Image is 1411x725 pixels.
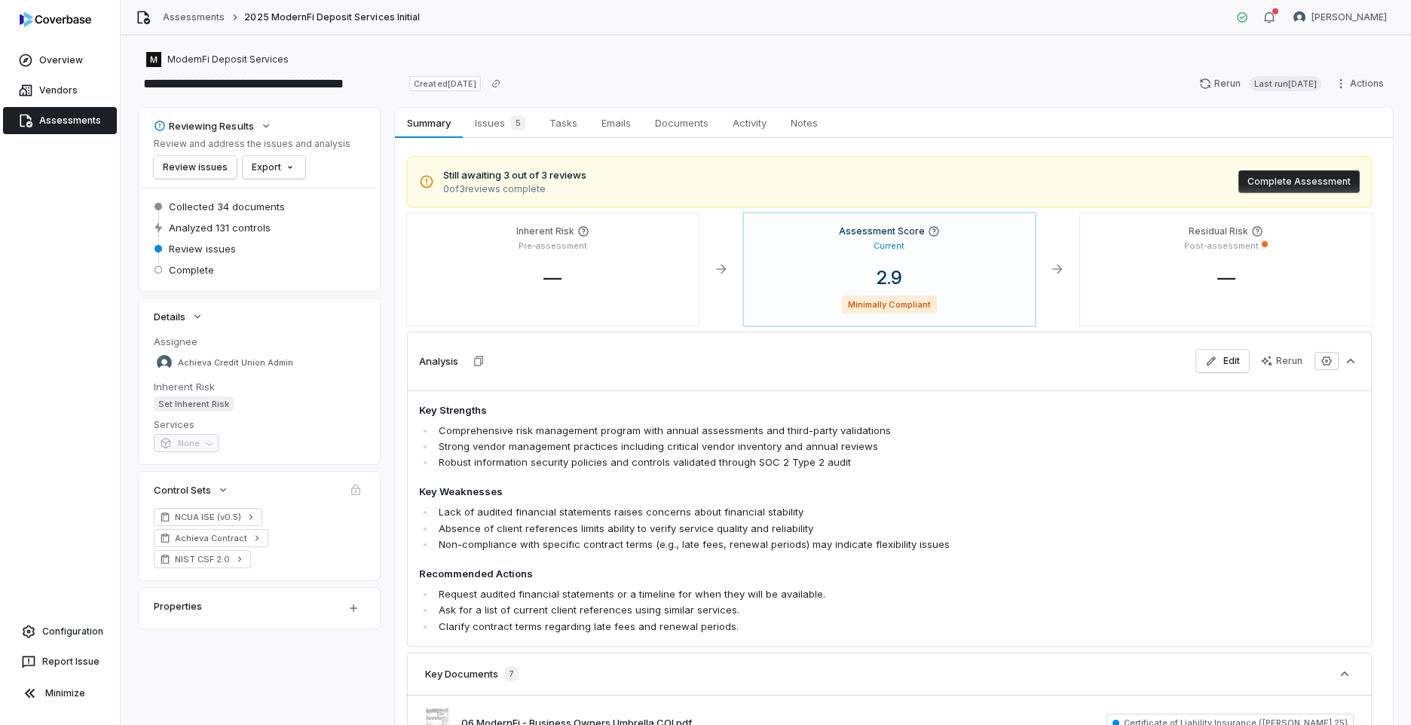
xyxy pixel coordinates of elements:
button: Actions [1330,72,1393,95]
p: Pre-assessment [519,240,587,252]
button: Reviewing Results [149,112,277,139]
h4: Residual Risk [1189,225,1248,237]
span: Notes [785,113,824,133]
div: Rerun [1261,355,1302,367]
button: Review issues [154,156,237,179]
span: Control Sets [154,483,211,497]
h4: Assessment Score [839,225,925,237]
h3: Key Documents [425,667,498,681]
dt: Assignee [154,335,365,348]
span: Details [154,310,185,323]
span: 5 [511,115,525,130]
li: Lack of audited financial statements raises concerns about financial stability [435,504,1171,520]
li: Request audited financial statements or a timeline for when they will be available. [435,586,1171,602]
span: Documents [649,113,715,133]
li: Ask for a list of current client references using similar services. [435,602,1171,618]
img: Stephan Gonzalez avatar [1293,11,1305,23]
dt: Inherent Risk [154,380,365,393]
h4: Key Weaknesses [419,485,1171,500]
span: Set Inherent Risk [154,396,234,411]
span: Emails [595,113,637,133]
h4: Inherent Risk [516,225,574,237]
a: Overview [3,47,117,74]
dt: Services [154,418,365,431]
li: Clarify contract terms regarding late fees and renewal periods. [435,619,1171,635]
a: Vendors [3,77,117,104]
p: Post-assessment [1184,240,1259,252]
button: Stephan Gonzalez avatar[PERSON_NAME] [1284,6,1396,29]
h3: Analysis [419,354,458,368]
button: Report Issue [6,648,114,675]
div: Reviewing Results [154,119,254,133]
span: Still awaiting 3 out of 3 reviews [443,168,586,183]
button: Edit [1196,350,1249,372]
button: Export [243,156,305,179]
span: Review issues [169,242,236,255]
button: Minimize [6,678,114,708]
span: Activity [727,113,773,133]
h4: Key Strengths [419,403,1171,418]
button: RerunLast run[DATE] [1190,72,1330,95]
a: Achieva Contract [154,529,268,547]
span: [PERSON_NAME] [1312,11,1387,23]
h4: Recommended Actions [419,567,1171,582]
p: Review and address the issues and analysis [154,138,350,150]
span: Achieva Credit Union Admin [178,357,293,369]
span: 0 of 3 reviews complete [443,183,586,195]
span: Complete [169,263,214,277]
span: — [1205,267,1247,289]
span: Last run [DATE] [1250,76,1321,91]
button: Rerun [1252,350,1312,372]
span: NCUA ISE (v0.5) [175,511,241,523]
span: Issues [469,112,531,133]
span: Achieva Contract [175,532,247,544]
span: Summary [401,113,456,133]
a: Assessments [3,107,117,134]
button: Copy link [482,70,510,97]
p: Current [874,240,904,252]
li: Robust information security policies and controls validated through SOC 2 Type 2 audit [435,454,1171,470]
button: Details [149,303,208,330]
span: Analyzed 131 controls [169,221,271,234]
img: logo-D7KZi-bG.svg [20,12,91,27]
button: Control Sets [149,476,234,503]
button: https://modernfi.com/ModernFi Deposit Services [142,46,293,73]
span: NIST CSF 2.0 [175,553,230,565]
img: Achieva Credit Union Admin avatar [157,355,172,370]
span: Minimally Compliant [842,295,937,314]
span: Tasks [543,113,583,133]
a: Assessments [163,11,225,23]
button: Complete Assessment [1238,170,1360,193]
li: Absence of client references limits ability to verify service quality and reliability [435,521,1171,537]
li: Strong vendor management practices including critical vendor inventory and annual reviews [435,439,1171,454]
a: NIST CSF 2.0 [154,550,251,568]
span: ModernFi Deposit Services [167,54,289,66]
span: — [531,267,574,289]
a: Configuration [6,618,114,645]
li: Comprehensive risk management program with annual assessments and third-party validations [435,423,1171,439]
a: NCUA ISE (v0.5) [154,508,262,526]
li: Non-compliance with specific contract terms (e.g., late fees, renewal periods) may indicate flexi... [435,537,1171,552]
span: Collected 34 documents [169,200,285,213]
span: Created [DATE] [409,76,480,91]
span: 2.9 [865,267,914,289]
span: 7 [504,666,519,681]
span: 2025 ModernFi Deposit Services Initial [244,11,420,23]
